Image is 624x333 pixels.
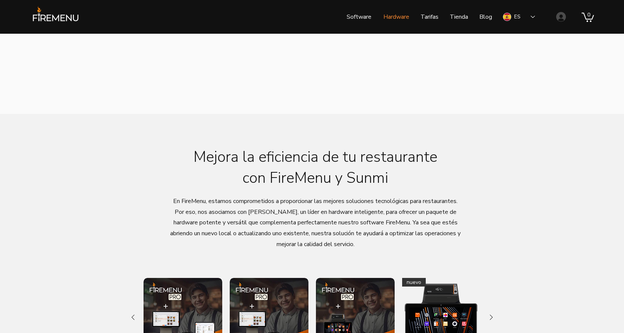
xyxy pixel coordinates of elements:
[343,7,375,26] p: Software
[286,7,498,26] nav: Sitio
[487,313,496,322] button: Siguiente
[170,197,461,248] span: En FireMenu, estamos comprometidos a proporcionar las mejores soluciones tecnológicas para restau...
[30,6,81,27] img: FireMenu logo
[402,278,426,287] div: nuevo
[446,7,472,26] p: Tienda
[589,298,624,333] iframe: Wix Chat
[377,7,415,26] a: Hardware
[129,313,138,322] button: Anterior
[514,13,521,21] div: ES
[582,12,594,22] a: Carrito con 0 ítems
[444,7,474,26] a: Tienda
[417,7,442,26] p: Tarifas
[415,7,444,26] a: Tarifas
[193,147,437,188] span: Mejora la eficiencia de tu restaurante con FireMenu y Sunmi
[587,11,590,18] text: 0
[341,7,377,26] a: Software
[476,7,496,26] p: Blog
[380,7,413,26] p: Hardware
[498,8,540,25] div: Language Selector: Spanish
[503,13,511,21] img: Spanish
[474,7,498,26] a: Blog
